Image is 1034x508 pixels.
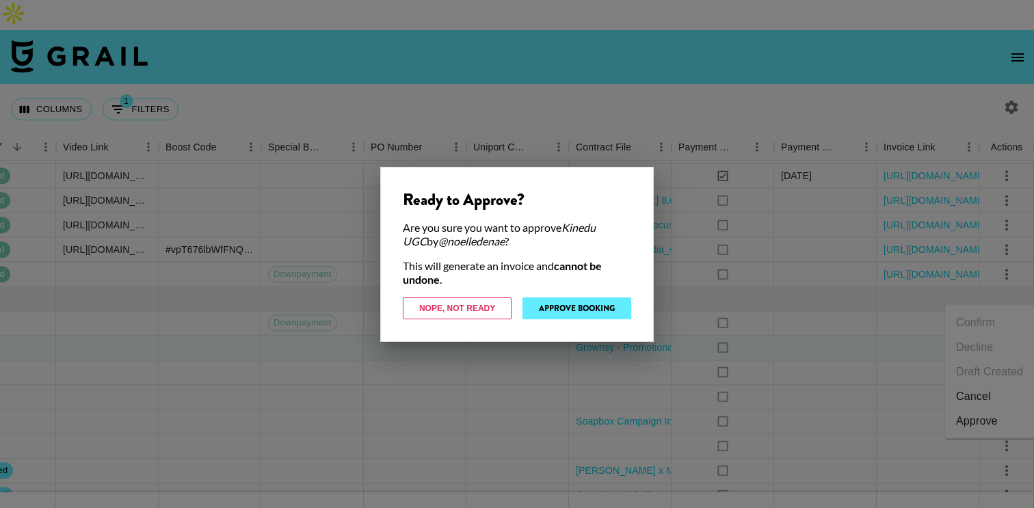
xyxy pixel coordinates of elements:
em: Kinedu UGC [403,221,596,248]
strong: cannot be undone [403,259,602,286]
em: @ noelledenae [438,235,505,248]
div: This will generate an invoice and . [403,259,631,286]
div: Ready to Approve? [403,189,631,210]
button: Approve Booking [522,297,631,319]
div: Are you sure you want to approve by ? [403,221,631,248]
button: Nope, Not Ready [403,297,512,319]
